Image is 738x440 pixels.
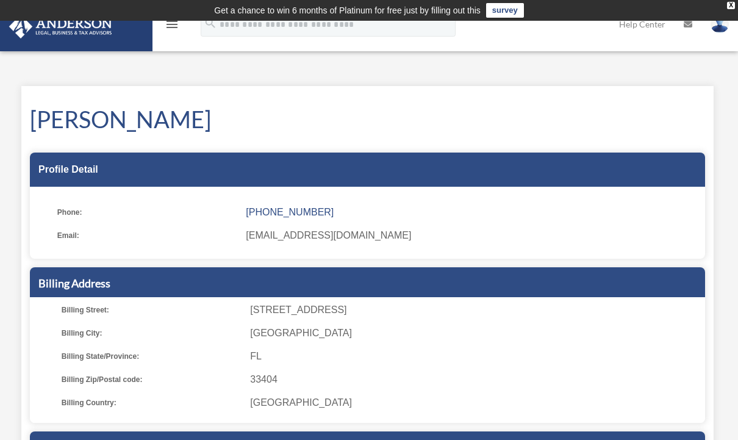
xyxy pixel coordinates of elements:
span: Billing Country: [62,394,242,411]
img: User Pic [711,15,729,33]
h1: [PERSON_NAME] [30,103,705,135]
img: Anderson Advisors Platinum Portal [5,15,116,38]
span: [GEOGRAPHIC_DATA] [250,394,701,411]
i: menu [165,17,179,32]
span: Phone: [57,204,237,221]
div: close [727,2,735,9]
a: survey [486,3,524,18]
span: Billing Street: [62,301,242,319]
span: [GEOGRAPHIC_DATA] [250,325,701,342]
span: [STREET_ADDRESS] [250,301,701,319]
span: Billing State/Province: [62,348,242,365]
a: [PHONE_NUMBER] [246,207,334,217]
span: Billing City: [62,325,242,342]
div: Profile Detail [30,153,705,187]
div: Get a chance to win 6 months of Platinum for free just by filling out this [214,3,481,18]
h5: Billing Address [38,276,697,291]
span: FL [250,348,701,365]
span: 33404 [250,371,701,388]
span: [EMAIL_ADDRESS][DOMAIN_NAME] [246,227,697,244]
a: menu [165,21,179,32]
span: Billing Zip/Postal code: [62,371,242,388]
span: Email: [57,227,237,244]
i: search [204,16,217,30]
